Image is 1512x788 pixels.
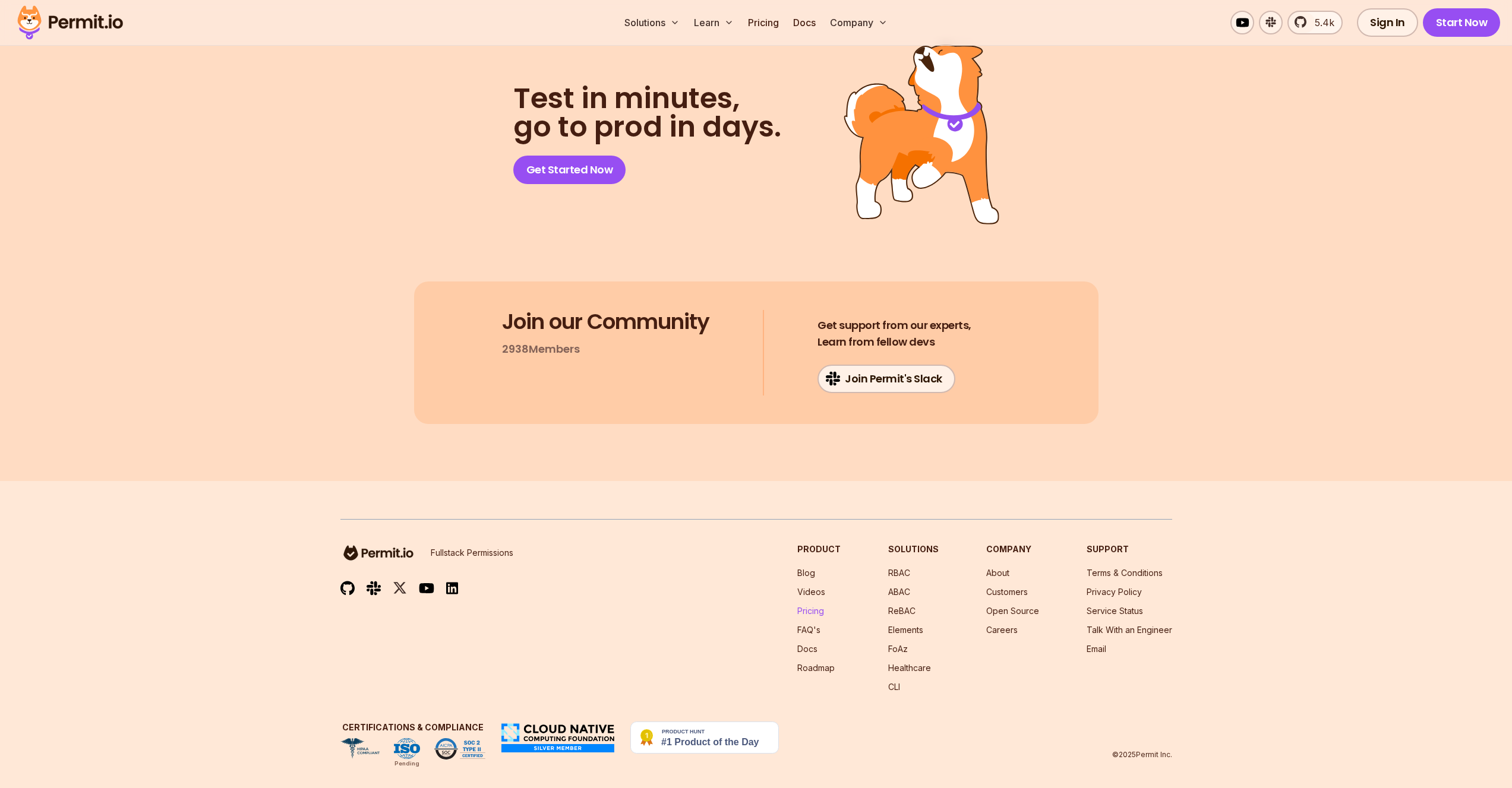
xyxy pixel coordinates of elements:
[797,663,835,673] a: Roadmap
[1423,8,1501,37] a: Start Now
[1112,750,1172,759] p: © 2025 Permit Inc.
[986,543,1039,555] h3: Company
[986,606,1039,616] a: Open Source
[888,543,939,555] h3: Solutions
[1087,644,1106,654] a: Email
[419,581,434,595] img: youtube
[888,587,910,597] a: ABAC
[513,84,781,141] h2: go to prod in days.
[630,721,779,754] img: Permit.io - Never build permissions again | Product Hunt
[1308,15,1334,30] span: 5.4k
[888,606,916,616] a: ReBAC
[502,341,580,357] p: 2938 Members
[513,84,781,113] span: Test in minutes,
[620,11,684,34] button: Solutions
[1087,606,1143,616] a: Service Status
[825,11,892,34] button: Company
[340,581,355,596] img: github
[797,543,841,555] h3: Product
[743,11,784,34] a: Pricing
[817,317,971,350] h4: Learn from fellow devs
[502,310,709,334] h3: Join our Community
[393,581,407,596] img: twitter
[340,543,416,562] img: logo
[797,625,820,635] a: FAQ's
[888,644,908,654] a: FoAz
[1087,543,1172,555] h3: Support
[689,11,738,34] button: Learn
[817,365,955,393] a: Join Permit's Slack
[1087,587,1142,597] a: Privacy Policy
[888,568,910,578] a: RBAC
[817,317,971,334] span: Get support from our experts,
[986,625,1018,635] a: Careers
[888,682,900,692] a: CLI
[513,156,626,184] a: Get Started Now
[12,2,128,43] img: Permit logo
[797,587,825,597] a: Videos
[340,738,380,759] img: HIPAA
[1087,568,1163,578] a: Terms & Conditions
[1087,625,1172,635] a: Talk With an Engineer
[431,547,513,559] p: Fullstack Permissions
[340,721,485,733] h3: Certifications & Compliance
[797,644,817,654] a: Docs
[888,625,923,635] a: Elements
[986,568,1009,578] a: About
[446,581,458,595] img: linkedin
[797,606,824,616] a: Pricing
[394,759,419,768] div: Pending
[986,587,1028,597] a: Customers
[394,738,420,759] img: ISO
[1357,8,1418,37] a: Sign In
[367,580,381,596] img: slack
[1287,11,1343,34] a: 5.4k
[797,568,815,578] a: Blog
[434,738,485,759] img: SOC
[888,663,931,673] a: Healthcare
[788,11,820,34] a: Docs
